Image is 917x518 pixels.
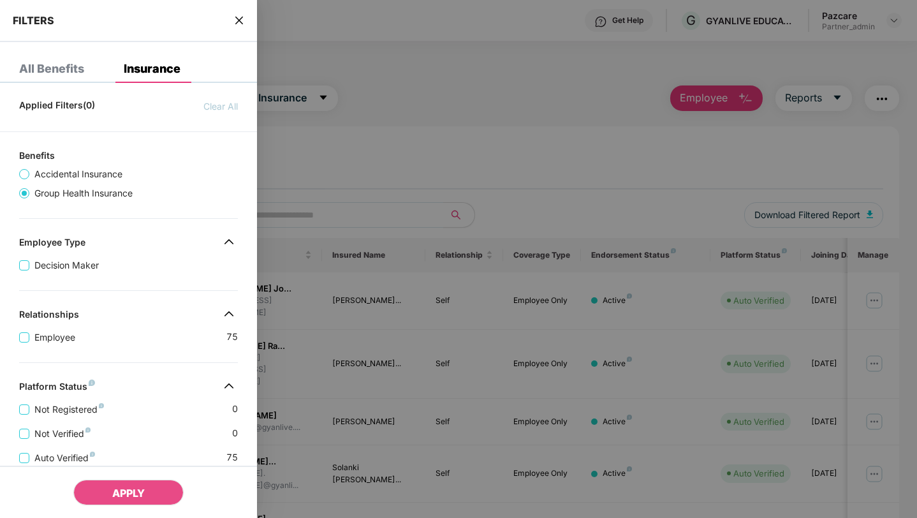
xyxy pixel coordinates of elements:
[29,258,104,272] span: Decision Maker
[29,186,138,200] span: Group Health Insurance
[219,304,239,324] img: svg+xml;base64,PHN2ZyB4bWxucz0iaHR0cDovL3d3dy53My5vcmcvMjAwMC9zdmciIHdpZHRoPSIzMiIgaGVpZ2h0PSIzMi...
[99,403,104,408] img: svg+xml;base64,PHN2ZyB4bWxucz0iaHR0cDovL3d3dy53My5vcmcvMjAwMC9zdmciIHdpZHRoPSI4IiBoZWlnaHQ9IjgiIH...
[226,450,238,465] span: 75
[203,100,238,114] span: Clear All
[13,14,54,27] span: FILTERS
[19,237,85,252] div: Employee Type
[29,451,100,465] span: Auto Verified
[19,381,95,396] div: Platform Status
[19,63,84,75] div: All Benefits
[234,14,244,27] span: close
[124,63,180,75] div: Insurance
[29,330,80,344] span: Employee
[29,427,96,441] span: Not Verified
[29,167,128,181] span: Accidental Insurance
[73,480,184,505] button: APPLY
[219,232,239,252] img: svg+xml;base64,PHN2ZyB4bWxucz0iaHR0cDovL3d3dy53My5vcmcvMjAwMC9zdmciIHdpZHRoPSIzMiIgaGVpZ2h0PSIzMi...
[90,452,95,457] img: svg+xml;base64,PHN2ZyB4bWxucz0iaHR0cDovL3d3dy53My5vcmcvMjAwMC9zdmciIHdpZHRoPSI4IiBoZWlnaHQ9IjgiIH...
[89,380,95,386] img: svg+xml;base64,PHN2ZyB4bWxucz0iaHR0cDovL3d3dy53My5vcmcvMjAwMC9zdmciIHdpZHRoPSI4IiBoZWlnaHQ9IjgiIH...
[232,402,238,417] span: 0
[29,403,109,417] span: Not Registered
[226,330,238,344] span: 75
[19,100,95,114] span: Applied Filters(0)
[232,426,238,441] span: 0
[19,309,79,324] div: Relationships
[85,427,91,433] img: svg+xml;base64,PHN2ZyB4bWxucz0iaHR0cDovL3d3dy53My5vcmcvMjAwMC9zdmciIHdpZHRoPSI4IiBoZWlnaHQ9IjgiIH...
[219,376,239,396] img: svg+xml;base64,PHN2ZyB4bWxucz0iaHR0cDovL3d3dy53My5vcmcvMjAwMC9zdmciIHdpZHRoPSIzMiIgaGVpZ2h0PSIzMi...
[112,487,145,500] span: APPLY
